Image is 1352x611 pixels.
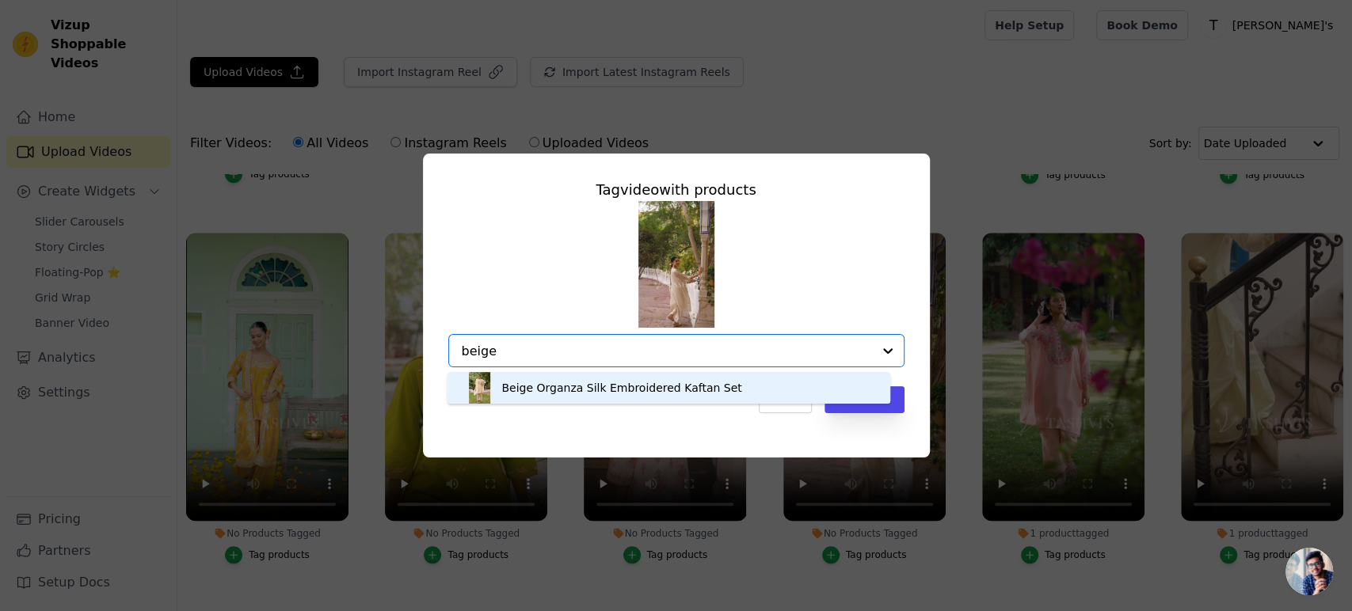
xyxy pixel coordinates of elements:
[462,343,872,359] input: Search by product title or paste product URL
[501,380,741,396] div: Beige Organza Silk Embroidered Kaftan Set
[463,372,495,404] img: product thumbnail
[448,179,905,201] div: Tag video with products
[1285,548,1333,595] a: Open chat
[638,201,714,328] img: tn-eeef6e833ed64fa5af324031a444414a.png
